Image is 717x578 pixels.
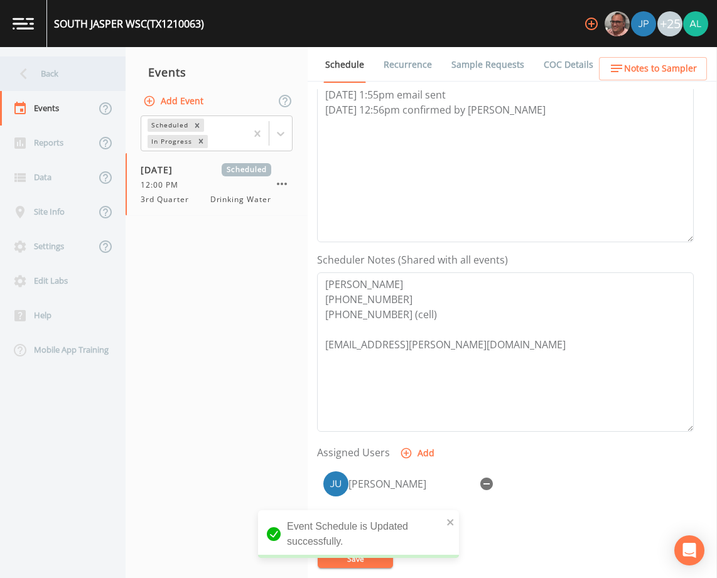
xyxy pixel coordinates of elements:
[446,514,455,529] button: close
[190,119,204,132] div: Remove Scheduled
[605,11,630,36] img: e2d790fa78825a4bb76dcb6ab311d44c
[542,47,595,82] a: COC Details
[210,194,271,205] span: Drinking Water
[13,18,34,29] img: logo
[397,442,439,465] button: Add
[631,11,656,36] img: 41241ef155101aa6d92a04480b0d0000
[599,57,707,80] button: Notes to Sampler
[450,47,526,82] a: Sample Requests
[148,135,194,148] div: In Progress
[323,471,348,496] img: e300be8af800d45f31420dc47e872297
[126,56,308,88] div: Events
[141,179,186,191] span: 12:00 PM
[141,90,208,113] button: Add Event
[317,83,694,242] textarea: [DATE] 1:55pm email sent [DATE] 12:56pm confirmed by [PERSON_NAME]
[126,153,308,216] a: [DATE]Scheduled12:00 PM3rd QuarterDrinking Water
[148,119,190,132] div: Scheduled
[624,61,697,77] span: Notes to Sampler
[382,47,434,82] a: Recurrence
[674,535,704,565] div: Open Intercom Messenger
[683,11,708,36] img: 30a13df2a12044f58df5f6b7fda61338
[141,163,181,176] span: [DATE]
[348,476,474,491] div: [PERSON_NAME]
[604,11,630,36] div: Mike Franklin
[323,47,366,83] a: Schedule
[194,135,208,148] div: Remove In Progress
[258,510,459,558] div: Event Schedule is Updated successfully.
[657,11,682,36] div: +25
[630,11,657,36] div: Joshua gere Paul
[222,163,271,176] span: Scheduled
[611,47,640,82] a: Forms
[317,272,694,432] textarea: [PERSON_NAME] [PHONE_NUMBER] [PHONE_NUMBER] (cell) [EMAIL_ADDRESS][PERSON_NAME][DOMAIN_NAME]
[141,194,197,205] span: 3rd Quarter
[317,445,390,460] label: Assigned Users
[54,16,204,31] div: SOUTH JASPER WSC (TX1210063)
[317,252,508,267] label: Scheduler Notes (Shared with all events)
